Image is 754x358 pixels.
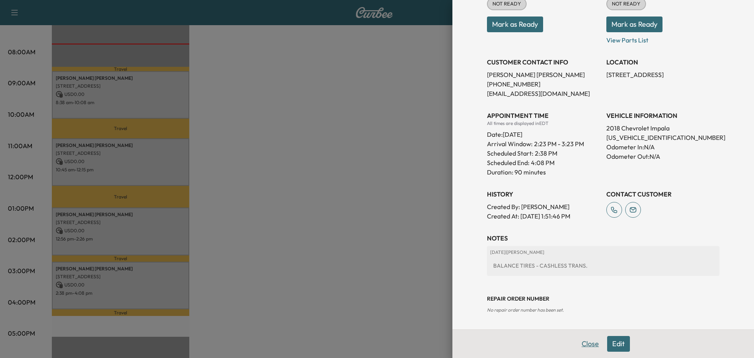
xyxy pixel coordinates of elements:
[534,139,584,149] span: 2:23 PM - 3:23 PM
[487,295,719,303] h3: Repair Order number
[487,158,529,167] p: Scheduled End:
[487,139,600,149] p: Arrival Window:
[606,32,719,45] p: View Parts List
[487,57,600,67] h3: CUSTOMER CONTACT INFO
[607,336,630,352] button: Edit
[487,167,600,177] p: Duration: 90 minutes
[487,111,600,120] h3: APPOINTMENT TIME
[490,259,716,273] div: BALANCE TIRES - CASHLESS TRANS.
[576,336,604,352] button: Close
[487,79,600,89] p: [PHONE_NUMBER]
[487,202,600,211] p: Created By : [PERSON_NAME]
[487,211,600,221] p: Created At : [DATE] 1:51:46 PM
[487,70,600,79] p: [PERSON_NAME] [PERSON_NAME]
[606,17,662,32] button: Mark as Ready
[606,133,719,142] p: [US_VEHICLE_IDENTIFICATION_NUMBER]
[487,127,600,139] div: Date: [DATE]
[487,307,564,313] span: No repair order number has been set.
[606,189,719,199] h3: CONTACT CUSTOMER
[606,142,719,152] p: Odometer In: N/A
[535,149,557,158] p: 2:38 PM
[490,249,716,255] p: [DATE] | [PERSON_NAME]
[606,123,719,133] p: 2018 Chevrolet Impala
[487,149,533,158] p: Scheduled Start:
[606,70,719,79] p: [STREET_ADDRESS]
[487,189,600,199] h3: History
[487,120,600,127] div: All times are displayed in EDT
[487,89,600,98] p: [EMAIL_ADDRESS][DOMAIN_NAME]
[606,152,719,161] p: Odometer Out: N/A
[606,111,719,120] h3: VEHICLE INFORMATION
[487,233,719,243] h3: NOTES
[531,158,555,167] p: 4:08 PM
[606,57,719,67] h3: LOCATION
[487,17,543,32] button: Mark as Ready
